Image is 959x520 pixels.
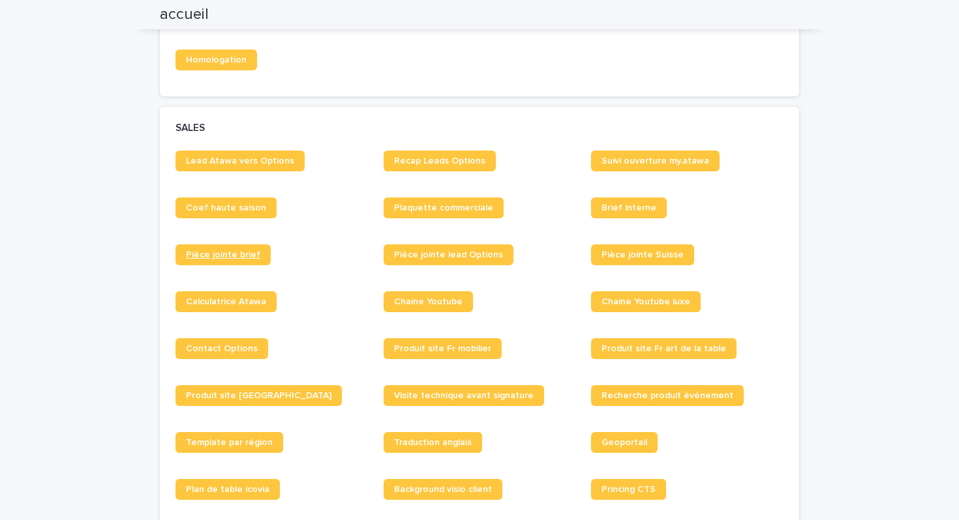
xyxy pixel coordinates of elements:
[394,203,493,212] span: Plaquette commerciale
[591,432,658,453] a: Geoportail
[601,344,726,353] span: Produit site Fr art de la table
[384,479,502,500] a: Background visio client
[384,432,482,453] a: Traduction anglais
[186,55,247,65] span: Homologation
[591,151,720,171] a: Suivi ouverture my.atawa
[186,156,294,166] span: Lead Atawa vers Options
[394,344,491,353] span: Produit site Fr mobilier
[175,123,205,134] h2: SALES
[591,197,667,218] a: Brief interne
[601,438,647,447] span: Geoportail
[186,485,269,494] span: Plan de table icovia
[601,203,656,212] span: Brief interne
[186,203,266,212] span: Coef haute saison
[186,344,258,353] span: Contact Options
[384,197,504,218] a: Plaquette commerciale
[175,197,277,218] a: Coef haute saison
[384,244,513,265] a: Pièce jointe lead Options
[384,291,473,312] a: Chaine Youtube
[591,291,701,312] a: Chaine Youtube luxe
[175,244,271,265] a: Pièce jointe brief
[384,151,496,171] a: Recap Leads Options
[601,297,690,306] span: Chaine Youtube luxe
[175,432,283,453] a: Template par région
[394,438,472,447] span: Traduction anglais
[186,297,266,306] span: Calculatrice Atawa
[591,244,694,265] a: Pièce jointe Suisse
[175,479,280,500] a: Plan de table icovia
[160,5,209,24] h2: accueil
[394,250,503,259] span: Pièce jointe lead Options
[186,250,260,259] span: Pièce jointe brief
[394,297,463,306] span: Chaine Youtube
[601,391,733,400] span: Recherche produit événement
[601,156,709,166] span: Suivi ouverture my.atawa
[384,338,502,359] a: Produit site Fr mobilier
[394,485,492,494] span: Background visio client
[175,385,342,406] a: Produit site [GEOGRAPHIC_DATA]
[175,151,305,171] a: Lead Atawa vers Options
[175,50,257,70] a: Homologation
[175,291,277,312] a: Calculatrice Atawa
[601,485,656,494] span: Princing CTS
[591,479,666,500] a: Princing CTS
[186,438,273,447] span: Template par région
[394,156,485,166] span: Recap Leads Options
[384,385,544,406] a: Visite technique avant signature
[175,338,268,359] a: Contact Options
[601,250,684,259] span: Pièce jointe Suisse
[591,385,744,406] a: Recherche produit événement
[591,338,737,359] a: Produit site Fr art de la table
[186,391,331,400] span: Produit site [GEOGRAPHIC_DATA]
[394,391,534,400] span: Visite technique avant signature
